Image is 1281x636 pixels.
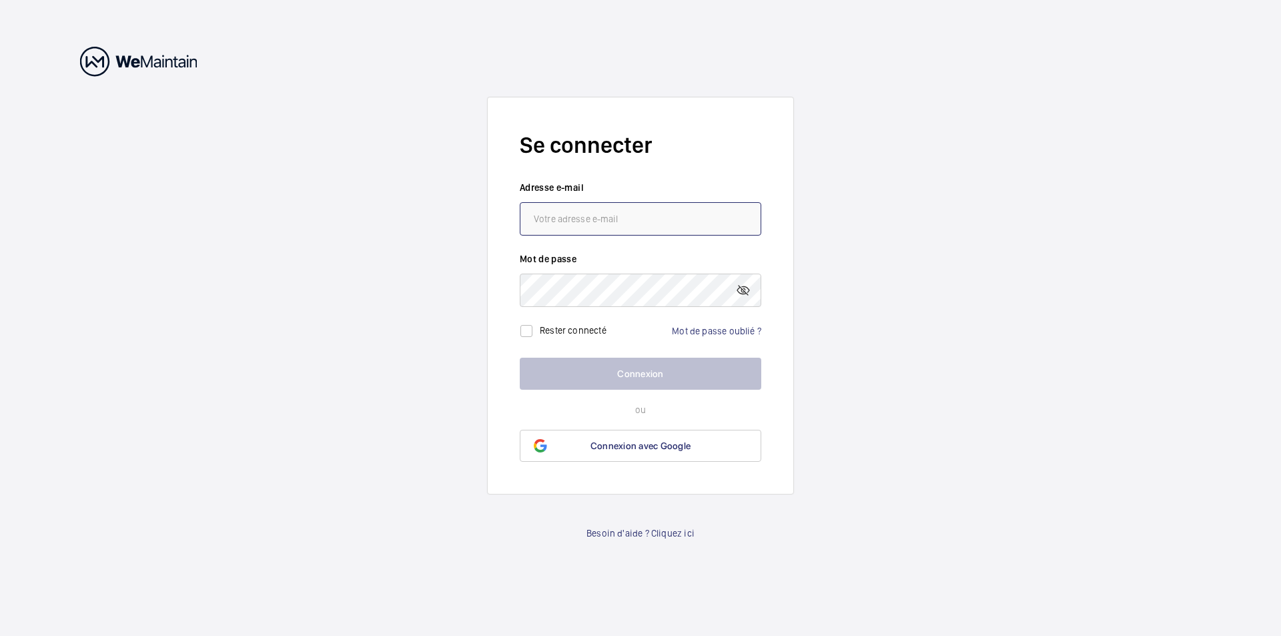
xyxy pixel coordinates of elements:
[520,129,761,161] h2: Se connecter
[520,358,761,390] button: Connexion
[586,527,695,540] a: Besoin d'aide ? Cliquez ici
[520,202,761,236] input: Votre adresse e-mail
[590,440,691,451] span: Connexion avec Google
[520,252,761,266] label: Mot de passe
[672,326,761,336] a: Mot de passe oublié ?
[520,181,761,194] label: Adresse e-mail
[520,403,761,416] p: ou
[540,324,606,335] label: Rester connecté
